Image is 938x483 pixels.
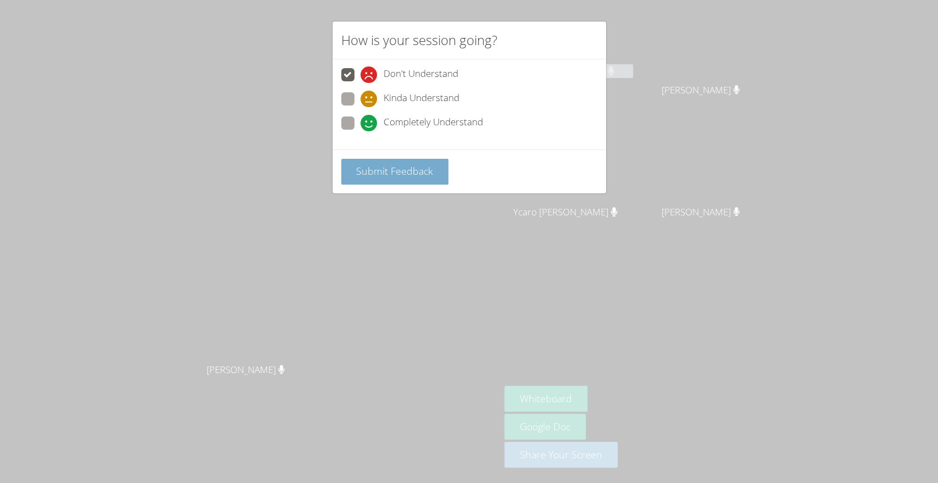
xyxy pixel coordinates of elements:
h2: How is your session going? [341,30,497,50]
span: Kinda Understand [384,91,459,107]
span: Submit Feedback [356,164,433,177]
button: Submit Feedback [341,159,449,185]
span: Don't Understand [384,66,458,83]
span: Completely Understand [384,115,483,131]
